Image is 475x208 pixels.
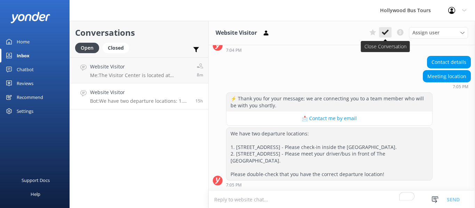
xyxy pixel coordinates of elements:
[90,63,192,70] h4: Website Visitor
[195,98,203,104] span: Sep 19 2025 07:05pm (UTC -07:00) America/Tijuana
[22,173,50,187] div: Support Docs
[17,90,43,104] div: Recommend
[31,187,40,201] div: Help
[216,28,257,38] h3: Website Visitor
[75,43,99,53] div: Open
[197,72,203,78] span: Sep 20 2025 10:34am (UTC -07:00) America/Tijuana
[427,56,470,68] div: Contact details
[70,57,208,83] a: Website VisitorMe:The Visitor Center is located at [STREET_ADDRESS]8m
[17,35,30,49] div: Home
[75,26,203,39] h2: Conversations
[423,84,471,89] div: Sep 19 2025 07:05pm (UTC -07:00) America/Tijuana
[226,182,433,187] div: Sep 19 2025 07:05pm (UTC -07:00) America/Tijuana
[409,27,468,38] div: Assign User
[226,128,432,180] div: We have two departure locations: 1. [STREET_ADDRESS] - Please check-in inside the [GEOGRAPHIC_DAT...
[90,72,192,78] p: Me: The Visitor Center is located at [STREET_ADDRESS]
[70,83,208,109] a: Website VisitorBot:We have two departure locations: 1. [STREET_ADDRESS] - Please check-in inside ...
[17,104,33,118] div: Settings
[17,49,30,63] div: Inbox
[103,43,129,53] div: Closed
[17,63,34,76] div: Chatbot
[226,111,432,125] button: 📩 Contact me by email
[423,70,470,82] div: Meeting location
[226,48,242,52] strong: 7:04 PM
[10,12,50,23] img: yonder-white-logo.png
[17,76,33,90] div: Reviews
[412,29,440,36] span: Assign user
[226,48,433,52] div: Sep 19 2025 07:04pm (UTC -07:00) America/Tijuana
[103,44,132,51] a: Closed
[90,89,190,96] h4: Website Visitor
[90,98,190,104] p: Bot: We have two departure locations: 1. [STREET_ADDRESS] - Please check-in inside the [GEOGRAPHI...
[226,183,242,187] strong: 7:05 PM
[209,191,475,208] textarea: To enrich screen reader interactions, please activate Accessibility in Grammarly extension settings
[226,93,432,111] div: ⚡ Thank you for your message; we are connecting you to a team member who will be with you shortly.
[453,85,468,89] strong: 7:05 PM
[75,44,103,51] a: Open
